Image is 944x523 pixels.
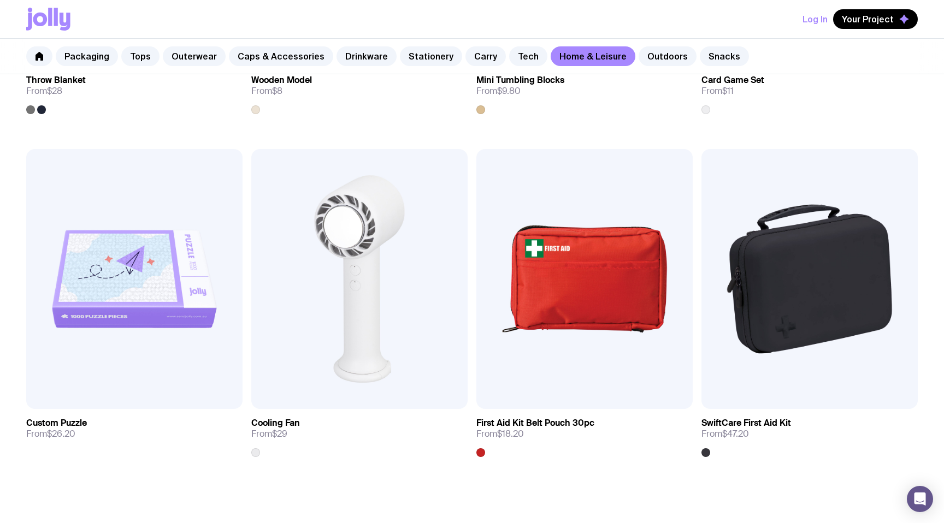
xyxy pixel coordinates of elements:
[121,46,160,66] a: Tops
[497,428,524,439] span: $18.20
[251,75,312,86] h3: Wooden Model
[26,66,243,114] a: Throw BlanketFrom$28
[476,86,521,97] span: From
[251,418,300,429] h3: Cooling Fan
[476,429,524,439] span: From
[700,46,749,66] a: Snacks
[465,46,506,66] a: Carry
[251,429,287,439] span: From
[551,46,635,66] a: Home & Leisure
[163,46,226,66] a: Outerwear
[337,46,397,66] a: Drinkware
[26,409,243,448] a: Custom PuzzleFrom$26.20
[639,46,697,66] a: Outdoors
[26,86,62,97] span: From
[47,85,62,97] span: $28
[251,86,282,97] span: From
[701,409,918,457] a: SwiftCare First Aid KitFrom$47.20
[833,9,918,29] button: Your Project
[476,75,564,86] h3: Mini Tumbling Blocks
[56,46,118,66] a: Packaging
[476,66,693,114] a: Mini Tumbling BlocksFrom$9.80
[701,418,791,429] h3: SwiftCare First Aid Kit
[272,428,287,439] span: $29
[701,429,749,439] span: From
[722,428,749,439] span: $47.20
[229,46,333,66] a: Caps & Accessories
[803,9,828,29] button: Log In
[26,429,75,439] span: From
[722,85,734,97] span: $11
[476,409,693,457] a: First Aid Kit Belt Pouch 30pcFrom$18.20
[497,85,521,97] span: $9.80
[26,418,87,429] h3: Custom Puzzle
[842,14,894,25] span: Your Project
[251,66,468,114] a: Wooden ModelFrom$8
[701,75,764,86] h3: Card Game Set
[476,418,594,429] h3: First Aid Kit Belt Pouch 30pc
[509,46,547,66] a: Tech
[400,46,462,66] a: Stationery
[26,75,86,86] h3: Throw Blanket
[907,486,933,512] div: Open Intercom Messenger
[47,428,75,439] span: $26.20
[701,66,918,114] a: Card Game SetFrom$11
[701,86,734,97] span: From
[251,409,468,457] a: Cooling FanFrom$29
[272,85,282,97] span: $8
